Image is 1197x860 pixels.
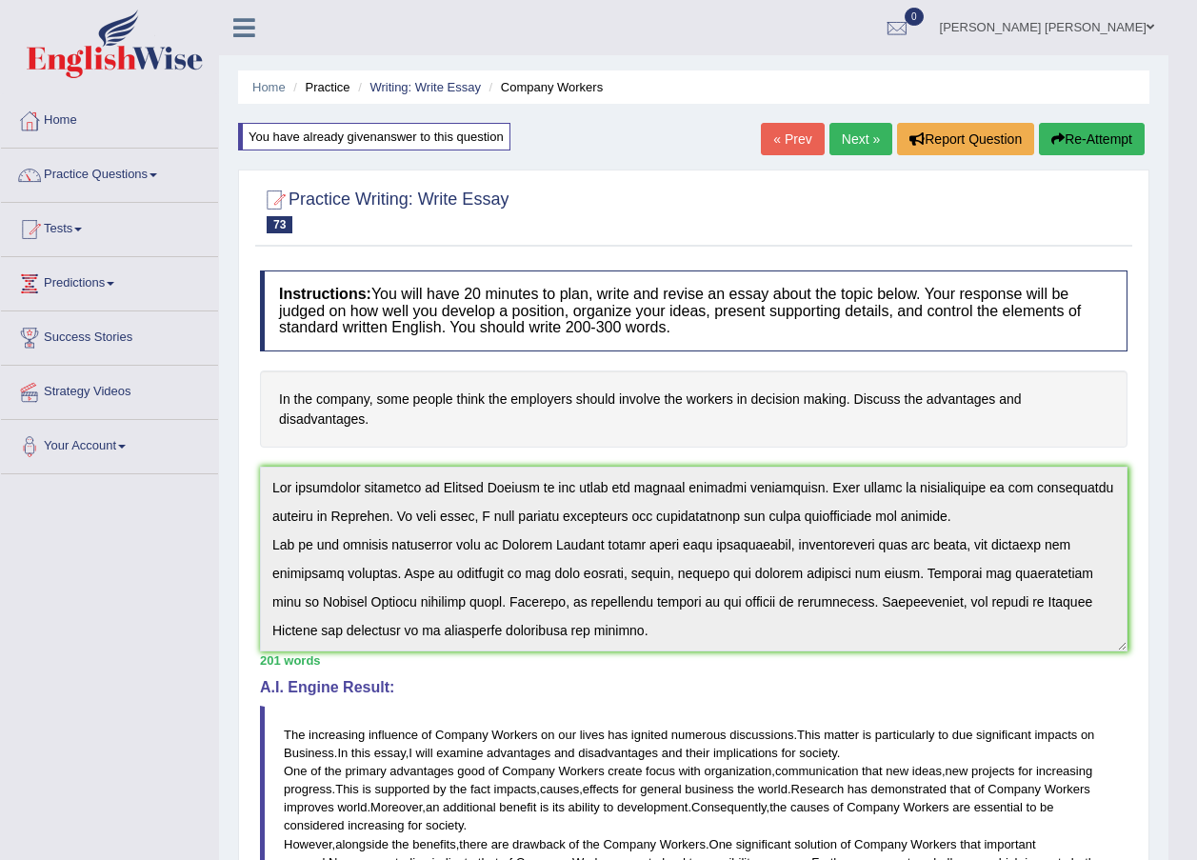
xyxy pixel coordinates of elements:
[362,782,370,796] span: is
[775,764,858,778] span: communication
[541,728,554,742] span: on
[351,746,370,760] span: this
[260,370,1127,448] h4: In the company, some people think the employers should involve the workers in decision making. Di...
[905,8,924,26] span: 0
[886,764,908,778] span: new
[489,764,499,778] span: of
[337,800,367,814] span: world
[569,800,600,814] span: ability
[1027,800,1037,814] span: to
[617,800,688,814] span: development
[374,746,406,760] span: essay
[1,203,218,250] a: Tests
[797,728,821,742] span: This
[729,728,793,742] span: discussions
[622,782,636,796] span: for
[284,782,332,796] span: progress
[335,837,389,851] span: alongside
[910,837,956,851] span: Workers
[903,800,948,814] span: Workers
[260,651,1127,670] div: 201 words
[389,764,453,778] span: advantages
[946,764,968,778] span: new
[335,782,359,796] span: This
[409,746,412,760] span: I
[671,728,727,742] span: numerous
[309,728,365,742] span: increasing
[863,728,871,742] span: is
[502,764,555,778] span: Company
[781,746,795,760] span: for
[1040,800,1053,814] span: be
[960,837,981,851] span: that
[603,837,656,851] span: Company
[580,728,605,742] span: lives
[499,800,536,814] span: benefit
[841,837,851,851] span: of
[260,270,1127,351] h4: You will have 20 minutes to plan, write and revise an essay about the topic below. Your response ...
[369,728,418,742] span: influence
[976,728,1031,742] span: significant
[704,764,771,778] span: organization
[984,837,1035,851] span: important
[1,149,218,196] a: Practice Questions
[685,782,733,796] span: business
[1,311,218,359] a: Success Stories
[691,800,767,814] span: Consequently
[267,216,292,233] span: 73
[485,78,604,96] li: Company Workers
[374,782,429,796] span: supported
[325,764,342,778] span: the
[459,837,488,851] span: there
[422,728,432,742] span: of
[854,837,908,851] span: Company
[974,800,1023,814] span: essential
[938,728,948,742] span: to
[679,764,701,778] span: with
[660,837,706,851] span: Workers
[491,728,537,742] span: Workers
[603,800,613,814] span: to
[540,800,549,814] span: is
[952,728,973,742] span: due
[554,746,575,760] span: and
[848,782,868,796] span: has
[971,764,1015,778] span: projects
[578,746,658,760] span: disadvantages
[1,420,218,468] a: Your Account
[449,782,467,796] span: the
[494,782,537,796] span: impacts
[1034,728,1077,742] span: impacts
[569,837,579,851] span: of
[1039,123,1145,155] button: Re-Attempt
[791,782,845,796] span: Research
[1036,764,1092,778] span: increasing
[443,800,496,814] span: additional
[457,764,485,778] span: good
[284,800,334,814] span: improves
[284,764,308,778] span: One
[709,837,733,851] span: One
[435,728,489,742] span: Company
[631,728,668,742] span: ignited
[847,800,900,814] span: Company
[824,728,859,742] span: matter
[1,366,218,413] a: Strategy Videos
[829,123,892,155] a: Next »
[558,728,576,742] span: our
[761,123,824,155] a: « Prev
[1081,728,1094,742] span: on
[558,764,604,778] span: Workers
[345,764,386,778] span: primary
[974,782,985,796] span: of
[769,800,787,814] span: the
[552,800,565,814] span: its
[1018,764,1032,778] span: for
[540,782,579,796] span: causes
[1,257,218,305] a: Predictions
[408,818,422,832] span: for
[412,837,456,851] span: benefits
[950,782,971,796] span: that
[284,728,305,742] span: The
[426,800,439,814] span: an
